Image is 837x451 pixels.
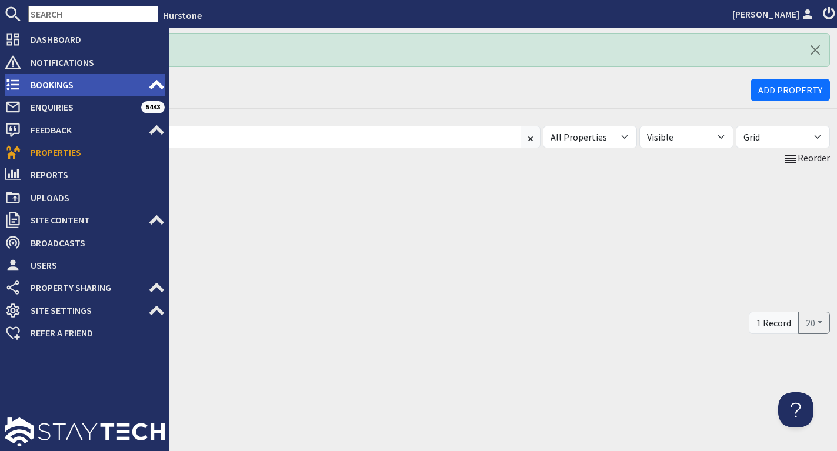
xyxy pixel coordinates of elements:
[5,188,165,207] a: Uploads
[5,98,165,116] a: Enquiries 5443
[141,101,165,113] span: 5443
[732,7,816,21] a: [PERSON_NAME]
[5,417,165,446] img: staytech_l_w-4e588a39d9fa60e82540d7cfac8cfe4b7147e857d3e8dbdfbd41c59d52db0ec4.svg
[21,53,165,72] span: Notifications
[798,312,830,334] button: 20
[21,75,148,94] span: Bookings
[5,256,165,275] a: Users
[21,143,165,162] span: Properties
[21,188,165,207] span: Uploads
[5,75,165,94] a: Bookings
[163,9,202,21] a: Hurstone
[21,98,141,116] span: Enquiries
[778,392,813,427] iframe: Toggle Customer Support
[5,165,165,184] a: Reports
[5,323,165,342] a: Refer a Friend
[21,278,148,297] span: Property Sharing
[21,121,148,139] span: Feedback
[21,256,165,275] span: Users
[21,301,148,320] span: Site Settings
[751,79,830,101] a: Add Property
[749,312,799,334] div: 1 Record
[5,30,165,49] a: Dashboard
[21,30,165,49] span: Dashboard
[5,143,165,162] a: Properties
[5,233,165,252] a: Broadcasts
[5,211,165,229] a: Site Content
[5,301,165,320] a: Site Settings
[21,233,165,252] span: Broadcasts
[5,53,165,72] a: Notifications
[5,121,165,139] a: Feedback
[21,323,165,342] span: Refer a Friend
[21,211,148,229] span: Site Content
[35,33,830,67] div: Logged In! Hello!
[21,165,165,184] span: Reports
[783,151,830,166] a: Reorder
[35,126,521,148] input: Search...
[5,278,165,297] a: Property Sharing
[28,6,158,22] input: SEARCH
